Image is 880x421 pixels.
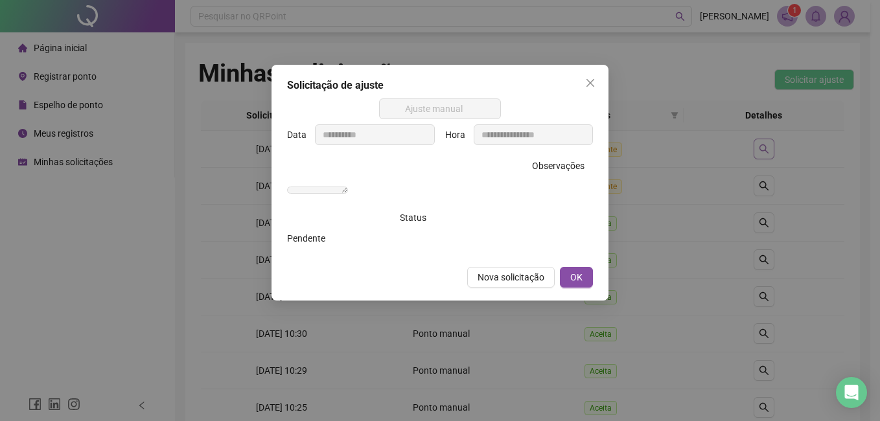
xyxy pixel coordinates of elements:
[532,155,593,176] label: Observações
[836,377,867,408] div: Open Intercom Messenger
[467,267,555,288] button: Nova solicitação
[287,124,315,145] label: Data
[445,124,474,145] label: Hora
[478,270,544,284] span: Nova solicitação
[585,78,596,88] span: close
[580,73,601,93] button: Close
[570,270,583,284] span: OK
[560,267,593,288] button: OK
[400,207,435,228] label: Status
[287,78,593,93] div: Solicitação de ajuste
[287,231,435,245] div: Pendente
[387,99,494,119] span: Ajuste manual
